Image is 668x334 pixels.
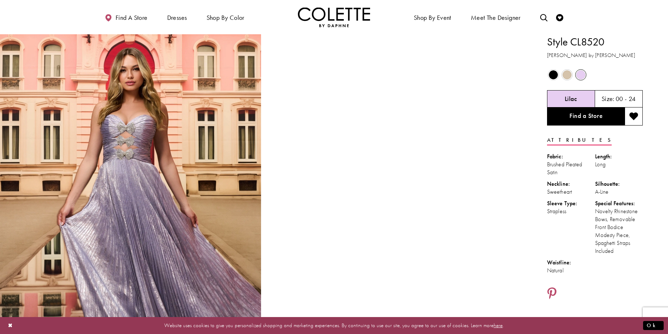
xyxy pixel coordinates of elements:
[547,188,595,196] div: Sweetheart
[595,161,643,168] div: Long
[298,7,370,27] img: Colette by Daphne
[538,7,549,27] a: Toggle search
[547,207,595,215] div: Strapless
[103,7,149,27] a: Find a store
[298,7,370,27] a: Visit Home Page
[207,14,244,21] span: Shop by color
[4,319,17,332] button: Close Dialog
[494,322,503,329] a: here
[547,259,595,267] div: Waistline:
[595,188,643,196] div: A-Line
[554,7,565,27] a: Check Wishlist
[167,14,187,21] span: Dresses
[547,107,625,126] a: Find a Store
[547,287,557,301] a: Share using Pinterest - Opens in new tab
[547,135,612,145] a: Attributes
[471,14,521,21] span: Meet the designer
[595,199,643,207] div: Special Features:
[561,69,573,81] div: Gold Dust
[565,95,577,102] h5: Chosen color
[414,14,451,21] span: Shop By Event
[616,95,636,102] h5: 00 - 24
[643,321,664,330] button: Submit Dialog
[625,107,643,126] button: Add to wishlist
[547,69,560,81] div: Black
[165,7,189,27] span: Dresses
[547,34,643,49] h1: Style CL8520
[547,153,595,161] div: Fabric:
[52,321,616,330] p: Website uses cookies to give you personalized shopping and marketing experiences. By continuing t...
[595,153,643,161] div: Length:
[547,161,595,176] div: Brushed Pleated Satin
[547,51,643,60] h3: [PERSON_NAME] by [PERSON_NAME]
[469,7,522,27] a: Meet the designer
[595,180,643,188] div: Silhouette:
[116,14,148,21] span: Find a store
[547,180,595,188] div: Neckline:
[574,69,587,81] div: Lilac
[265,34,526,164] video: Style CL8520 Colette by Daphne #1 autoplay loop mute video
[205,7,246,27] span: Shop by color
[412,7,453,27] span: Shop By Event
[602,95,615,103] span: Size:
[547,68,643,82] div: Product color controls state depends on size chosen
[595,207,643,255] div: Novelty Rhinestone Bows, Removable Front Bodice Modesty Piece, Spaghetti Straps Included
[547,199,595,207] div: Sleeve Type:
[547,267,595,274] div: Natural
